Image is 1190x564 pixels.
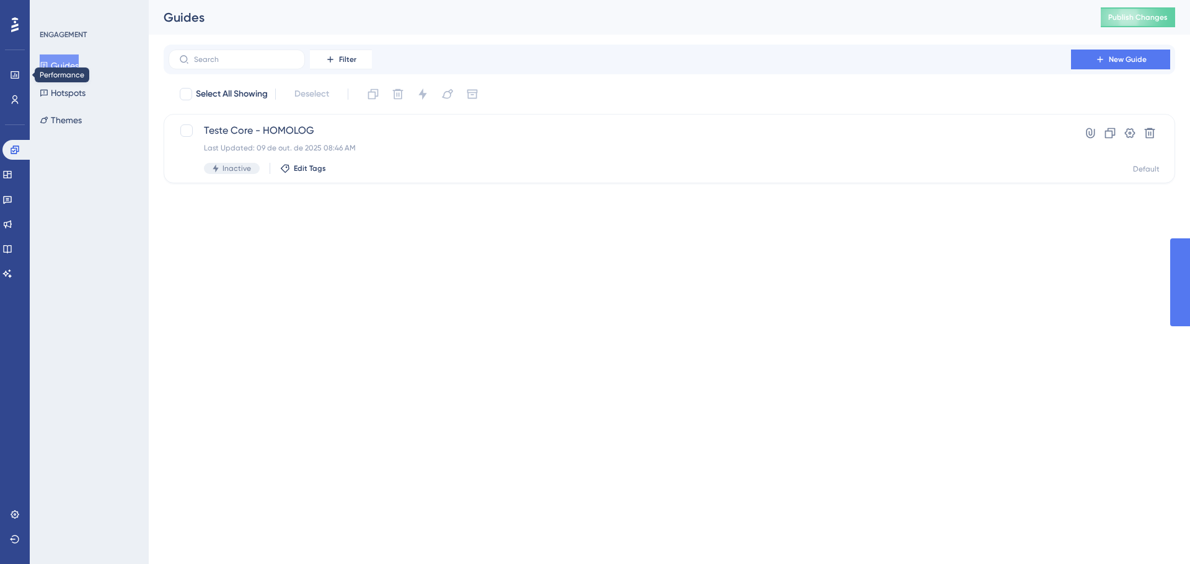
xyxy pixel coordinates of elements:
button: Hotspots [40,82,86,104]
span: Edit Tags [294,163,326,173]
div: Guides [164,9,1070,26]
span: New Guide [1109,54,1147,64]
span: Publish Changes [1108,12,1168,22]
button: Deselect [283,83,340,105]
button: New Guide [1071,50,1170,69]
span: Deselect [294,87,329,102]
span: Teste Core - HOMOLOG [204,123,1036,138]
div: Default [1133,164,1160,174]
span: Select All Showing [196,87,268,102]
div: Last Updated: 09 de out. de 2025 08:46 AM [204,143,1036,153]
button: Filter [310,50,372,69]
iframe: UserGuiding AI Assistant Launcher [1138,515,1175,552]
button: Guides [40,54,79,77]
span: Filter [339,54,356,64]
input: Search [194,55,294,64]
button: Publish Changes [1101,7,1175,27]
button: Edit Tags [280,163,326,173]
button: Themes [40,109,82,131]
div: ENGAGEMENT [40,30,87,40]
span: Inactive [223,163,251,173]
